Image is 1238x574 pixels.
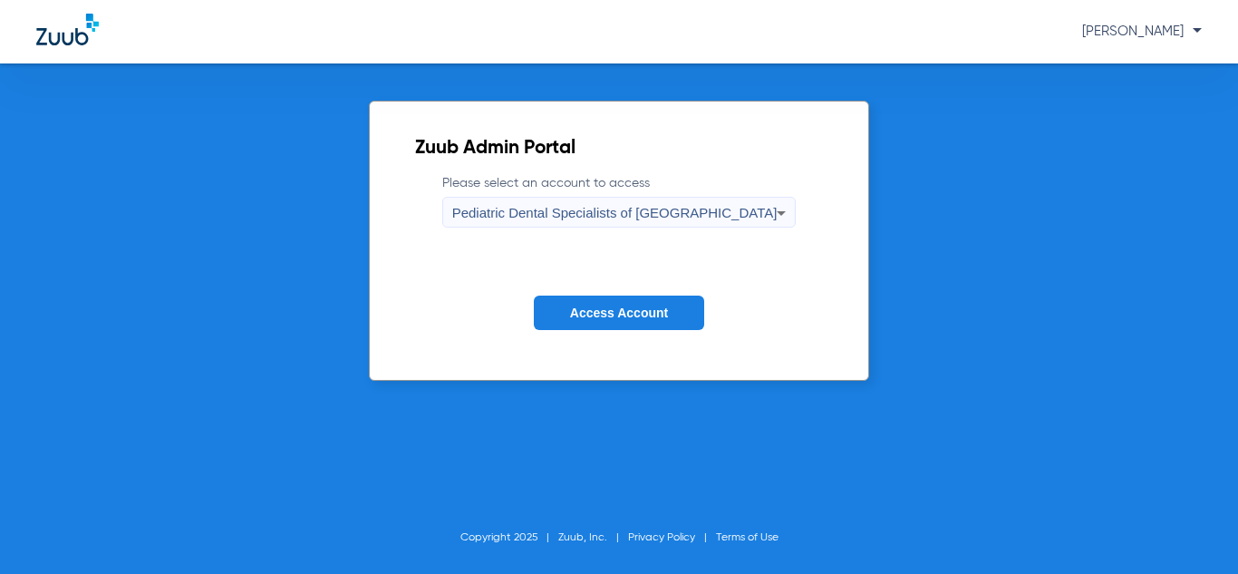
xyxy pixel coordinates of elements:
[716,532,779,543] a: Terms of Use
[628,532,695,543] a: Privacy Policy
[558,529,628,547] li: Zuub, Inc.
[415,140,824,158] h2: Zuub Admin Portal
[460,529,558,547] li: Copyright 2025
[1082,24,1202,38] span: [PERSON_NAME]
[534,296,704,331] button: Access Account
[570,306,668,320] span: Access Account
[452,205,778,220] span: Pediatric Dental Specialists of [GEOGRAPHIC_DATA]
[442,174,797,228] label: Please select an account to access
[36,14,99,45] img: Zuub Logo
